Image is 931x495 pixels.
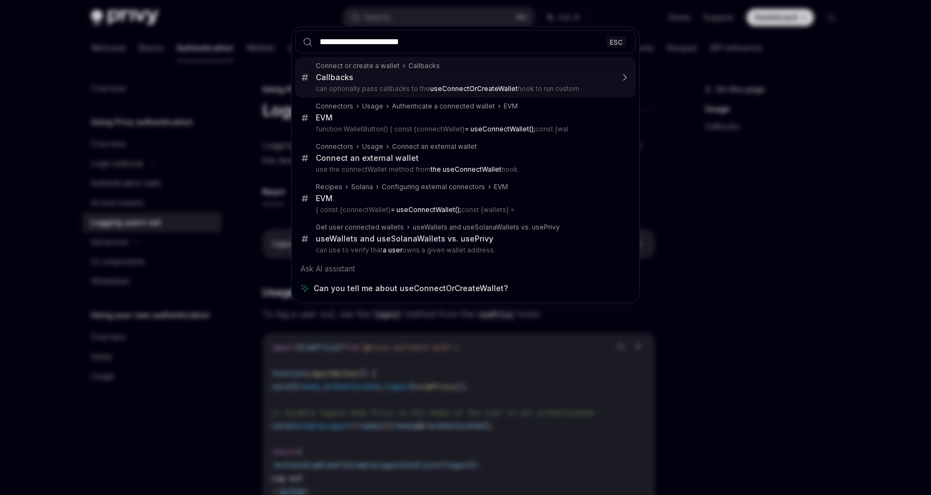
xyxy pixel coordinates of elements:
[316,142,353,151] div: Connectors
[351,183,373,191] div: Solana
[316,153,419,163] div: Connect an external wallet
[383,246,402,254] b: a user
[316,223,404,232] div: Get user connected wallets
[465,125,535,133] b: = useConnectWallet();
[392,102,495,111] div: Authenticate a connected wallet
[316,84,613,93] p: can optionally pass callbacks to the hook to run custom
[316,206,613,214] p: { const {connectWallet} const {wallets} =
[316,234,493,244] div: useWallets and useSolanaWallets vs. usePrivy
[316,62,400,70] div: Connect or create a wallet
[494,183,508,191] div: EVM
[316,183,342,191] div: Recipes
[504,102,518,111] div: EVM
[316,125,613,134] p: function WalletButton() { const {connectWallet} const {wal
[316,194,333,203] div: EVM
[362,102,383,111] div: Usage
[314,283,508,294] span: Can you tell me about useConnectOrCreateWallet?
[316,246,613,255] p: can use to verify that owns a given wallet address.
[295,259,636,279] div: Ask AI assistant
[408,62,440,70] div: Callbacks
[607,36,626,47] div: ESC
[392,142,477,151] div: Connect an external wallet
[316,73,353,82] div: Callbacks
[431,165,501,173] b: the useConnectWallet
[391,206,461,214] b: = useConnectWallet();
[430,84,518,93] b: useConnectOrCreateWallet
[316,165,613,174] p: use the connectWallet method from hook.
[316,113,333,123] div: EVM
[382,183,485,191] div: Configuring external connectors
[362,142,383,151] div: Usage
[413,223,560,232] div: useWallets and useSolanaWallets vs. usePrivy
[316,102,353,111] div: Connectors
